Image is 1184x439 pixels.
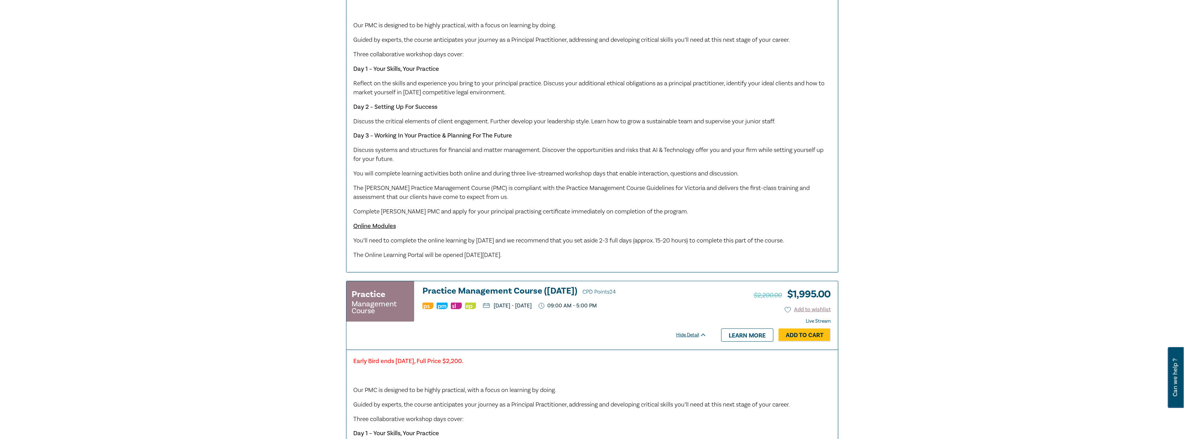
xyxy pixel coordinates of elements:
[353,132,512,140] strong: Day 3 – Working In Your Practice & Planning For The Future
[353,50,464,58] span: Three collaborative workshop days cover:
[437,303,448,309] img: Practice Management & Business Skills
[353,36,790,44] span: Guided by experts, the course anticipates your journey as a Principal Practitioner, addressing an...
[451,303,462,309] img: Substantive Law
[465,303,476,309] img: Ethics & Professional Responsibility
[353,65,439,73] strong: Day 1 – Your Skills, Your Practice
[422,286,707,297] a: Practice Management Course ([DATE]) CPD Points24
[422,303,433,309] img: Professional Skills
[676,332,714,338] div: Hide Detail
[353,170,739,178] span: You will complete learning activities both online and during three live-streamed workshop days th...
[353,429,439,437] strong: Day 1 – Your Skills, Your Practice
[353,222,396,230] u: Online Modules
[1172,351,1178,404] span: Can we help ?
[582,288,616,295] span: CPD Points 24
[353,79,824,96] span: Reflect on the skills and experience you bring to your principal practice. Discuss your additiona...
[785,306,831,314] button: Add to wishlist
[539,303,597,309] p: 09:00 AM - 5:00 PM
[352,288,385,300] h3: Practice
[353,117,775,125] span: Discuss the critical elements of client engagement. Further develop your leadership style. Learn ...
[779,328,831,342] a: Add to Cart
[353,251,502,259] span: The Online Learning Portal will be opened [DATE][DATE].
[353,103,437,111] strong: Day 2 – Setting Up For Success
[353,208,688,216] span: Complete [PERSON_NAME] PMC and apply for your principal practising certificate immediately on com...
[353,21,556,29] span: Our PMC is designed to be highly practical, with a focus on learning by doing.
[806,318,831,324] strong: Live Stream
[353,415,464,423] span: Three collaborative workshop days cover:
[353,146,823,163] span: Discuss systems and structures for financial and matter management. Discover the opportunities an...
[353,237,784,245] span: You’ll need to complete the online learning by [DATE] and we recommend that you set aside 2-3 ful...
[353,386,556,394] span: Our PMC is designed to be highly practical, with a focus on learning by doing.
[352,300,409,314] small: Management Course
[483,303,532,308] p: [DATE] - [DATE]
[754,291,782,300] span: $2,200.00
[353,357,463,365] strong: Early Bird ends [DATE], Full Price $2,200.
[353,401,790,409] span: Guided by experts, the course anticipates your journey as a Principal Practitioner, addressing an...
[754,286,831,302] h3: $ 1,995.00
[422,286,707,297] h3: Practice Management Course ([DATE])
[721,328,773,342] a: Learn more
[353,184,810,201] span: The [PERSON_NAME] Practice Management Course (PMC) is compliant with the Practice Management Cour...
